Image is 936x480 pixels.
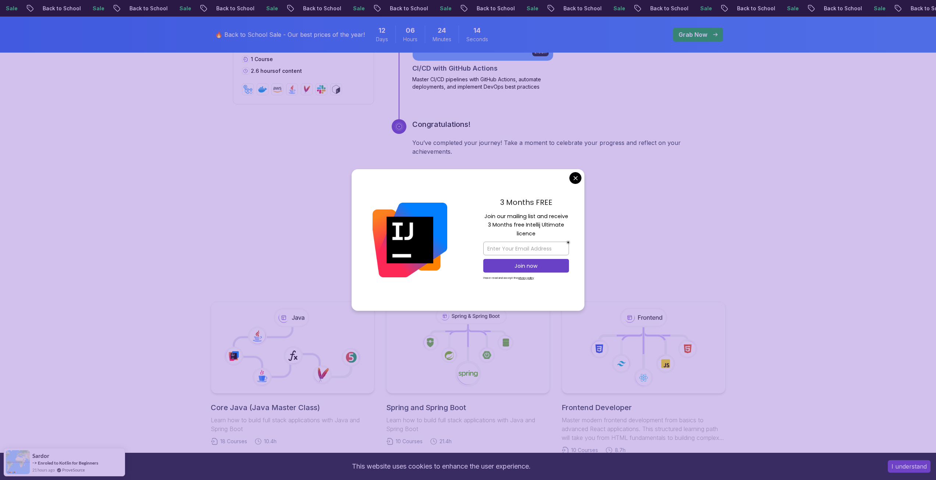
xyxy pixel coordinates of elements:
span: 10 Courses [396,438,423,445]
a: Frontend DeveloperMaster modern frontend development from basics to advanced React applications. ... [562,302,725,454]
p: Learn how to build full stack applications with Java and Spring Boot [386,416,550,433]
p: Sale [87,5,110,12]
button: Accept cookies [888,460,930,473]
a: ProveSource [62,467,85,473]
p: Sale [868,5,891,12]
a: Spring and Spring BootLearn how to build full stack applications with Java and Spring Boot10 Cour... [386,302,550,454]
p: Grab Now [679,30,707,39]
h3: Congratulations! [412,119,704,129]
p: Sale [781,5,805,12]
span: Hours [403,36,417,43]
span: 21.4h [439,438,452,445]
p: Sale [608,5,631,12]
p: Sale [347,5,371,12]
p: Back to School [37,5,87,12]
h2: CI/CD with GitHub Actions [412,63,498,74]
p: Back to School [384,5,434,12]
a: Core Java (Java Master Class)Learn how to build full stack applications with Java and Spring Boot... [211,302,374,454]
p: Sale [434,5,458,12]
img: docker logo [258,85,267,94]
span: -> [32,460,37,466]
p: Back to School [297,5,347,12]
span: 10.4h [264,438,277,445]
span: 8.7h [615,447,626,454]
span: 21 hours ago [32,467,55,473]
p: Back to School [731,5,781,12]
h2: Spring and Spring Boot [386,402,550,413]
h2: Core Java (Java Master Class) [211,402,374,413]
p: Back to School [124,5,174,12]
p: Back to School [644,5,694,12]
p: Master modern frontend development from basics to advanced React applications. This structured le... [562,416,725,442]
p: Learn how to build full stack applications with Java and Spring Boot [211,416,374,433]
span: 1 Course [251,56,273,62]
img: aws logo [273,85,282,94]
span: Minutes [433,36,451,43]
span: 6 Hours [406,25,415,36]
img: bash logo [332,85,341,94]
img: github-actions logo [243,85,252,94]
span: Sardor [32,453,49,459]
p: Sale [694,5,718,12]
span: 18 Courses [220,438,247,445]
p: Back to School [558,5,608,12]
img: provesource social proof notification image [6,450,30,474]
span: Seconds [466,36,488,43]
p: You’ve completed your journey! Take a moment to celebrate your progress and reflect on your achie... [412,138,704,156]
a: Enroled to Kotlin for Beginners [38,460,98,466]
span: 12 Days [378,25,385,36]
span: Days [376,36,388,43]
p: Back to School [471,5,521,12]
span: 14 Seconds [473,25,481,36]
img: maven logo [302,85,311,94]
p: Sale [521,5,544,12]
p: Back to School [818,5,868,12]
div: This website uses cookies to enhance the user experience. [6,458,877,474]
p: Master CI/CD pipelines with GitHub Actions, automate deployments, and implement DevOps best pract... [412,76,554,90]
h2: Frontend Developer [562,402,725,413]
span: 24 Minutes [438,25,446,36]
p: Sale [260,5,284,12]
p: Back to School [210,5,260,12]
img: slack logo [317,85,326,94]
p: Sale [174,5,197,12]
p: 🔥 Back to School Sale - Our best prices of the year! [215,30,365,39]
p: 2.6 hours of content [251,67,302,75]
img: java logo [288,85,296,94]
span: 10 Courses [571,447,598,454]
